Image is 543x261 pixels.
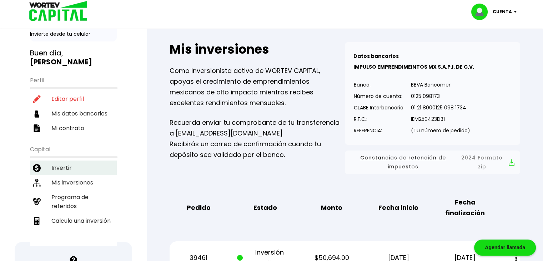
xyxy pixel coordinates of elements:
[33,198,41,206] img: recomiendanos-icon.9b8e9327.svg
[354,102,404,113] p: CLABE Interbancaria:
[30,30,117,38] p: Invierte desde tu celular
[30,92,117,106] a: Editar perfil
[253,202,277,213] b: Estado
[411,79,470,90] p: BBVA Bancomer
[411,102,470,113] p: 01 21 8000125 098 1734
[354,79,404,90] p: Banco:
[33,217,41,225] img: calculadora-icon.17d418c4.svg
[30,121,117,136] a: Mi contrato
[170,42,345,56] h2: Mis inversiones
[33,164,41,172] img: invertir-icon.b3b967d7.svg
[30,213,117,228] a: Calcula una inversión
[353,53,399,60] b: Datos bancarios
[174,129,283,138] a: [EMAIL_ADDRESS][DOMAIN_NAME]
[30,72,117,136] ul: Perfil
[186,202,210,213] b: Pedido
[437,197,493,218] b: Fecha finalización
[30,49,117,67] h3: Buen día,
[351,153,455,171] span: Constancias de retención de impuestos
[411,91,470,102] p: 0125 098173
[354,114,404,124] p: R.F.C.:
[411,125,470,136] p: (Tu número de pedido)
[411,114,470,124] p: IEM250423D31
[33,95,41,103] img: editar-icon.952d3147.svg
[33,179,41,187] img: inversiones-icon.6695dc30.svg
[30,190,117,213] a: Programa de referidos
[170,117,345,160] p: Recuerda enviar tu comprobante de tu transferencia a Recibirás un correo de confirmación cuando t...
[354,125,404,136] p: REFERENCIA:
[30,106,117,121] a: Mis datos bancarios
[354,91,404,102] p: Número de cuenta:
[30,141,117,246] ul: Capital
[353,63,474,70] b: IMPULSO EMPRENDIMEINTOS MX S.A.P.I. DE C.V.
[30,57,92,67] b: [PERSON_NAME]
[170,65,345,108] p: Como inversionista activo de WORTEV CAPITAL, apoyas el crecimiento de emprendimientos mexicanos d...
[33,124,41,132] img: contrato-icon.f2db500c.svg
[351,153,514,171] button: Constancias de retención de impuestos2024 Formato zip
[30,161,117,175] a: Invertir
[33,110,41,118] img: datos-icon.10cf9172.svg
[493,6,512,17] p: Cuenta
[378,202,418,213] b: Fecha inicio
[321,202,342,213] b: Monto
[471,4,493,20] img: profile-image
[474,240,536,256] div: Agendar llamada
[30,175,117,190] a: Mis inversiones
[512,11,522,13] img: icon-down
